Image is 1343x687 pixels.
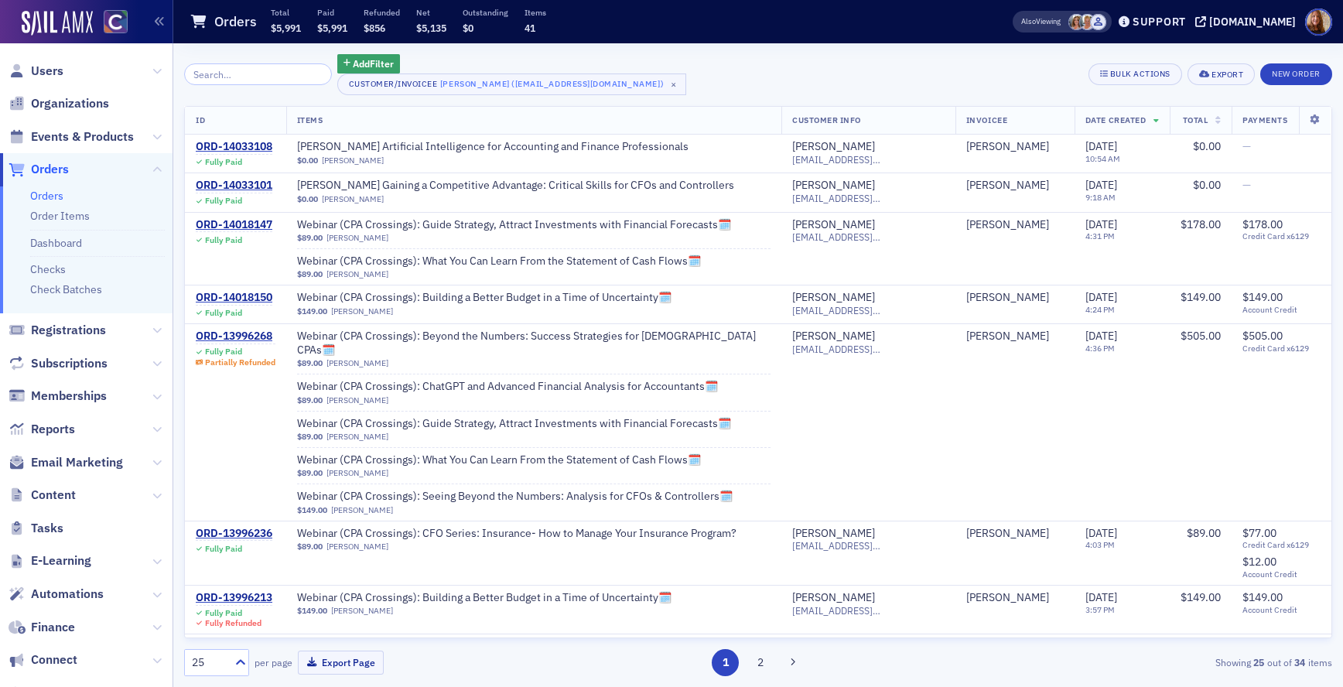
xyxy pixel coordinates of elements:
[966,179,1049,193] a: [PERSON_NAME]
[326,542,388,552] a: [PERSON_NAME]
[1085,539,1115,550] time: 4:03 PM
[326,395,388,405] a: [PERSON_NAME]
[337,54,401,73] button: AddFilter
[353,56,394,70] span: Add Filter
[966,527,1064,541] span: Tonya Winger
[966,140,1049,154] a: [PERSON_NAME]
[196,291,272,305] div: ORD-14018150
[331,606,393,616] a: [PERSON_NAME]
[297,505,327,515] span: $149.00
[1251,655,1267,669] strong: 25
[1242,231,1321,241] span: Credit Card x6129
[205,544,242,554] div: Fully Paid
[297,330,771,357] a: Webinar (CPA Crossings): Beyond the Numbers: Success Strategies for [DEMOGRAPHIC_DATA] CPAs🗓️
[297,140,689,154] span: Surgent's Artificial Intelligence for Accounting and Finance Professionals
[31,619,75,636] span: Finance
[297,380,718,394] a: Webinar (CPA Crossings): ChatGPT and Advanced Financial Analysis for Accountants🗓️
[31,454,123,471] span: Email Marketing
[792,218,875,232] a: [PERSON_NAME]
[326,432,388,442] a: [PERSON_NAME]
[1187,526,1221,540] span: $89.00
[1068,14,1085,30] span: Cheryl Moss
[1242,569,1321,579] span: Account Credit
[297,591,671,605] a: Webinar (CPA Crossings): Building a Better Budget in a Time of Uncertainty🗓️
[364,7,400,18] p: Refunded
[792,193,945,204] span: [EMAIL_ADDRESS][DOMAIN_NAME]
[1085,178,1117,192] span: [DATE]
[196,330,275,343] a: ORD-13996268
[297,358,323,368] span: $89.00
[196,527,272,541] a: ORD-13996236
[9,651,77,668] a: Connect
[792,291,875,305] a: [PERSON_NAME]
[31,128,134,145] span: Events & Products
[196,179,272,193] div: ORD-14033101
[966,140,1064,154] span: Tonya Winger
[331,505,393,515] a: [PERSON_NAME]
[297,606,327,616] span: $149.00
[9,487,76,504] a: Content
[9,619,75,636] a: Finance
[1211,70,1243,79] div: Export
[1193,139,1221,153] span: $0.00
[31,161,69,178] span: Orders
[31,63,63,80] span: Users
[1085,526,1117,540] span: [DATE]
[205,608,242,618] div: Fully Paid
[297,194,318,204] span: $0.00
[326,233,388,243] a: [PERSON_NAME]
[792,140,875,154] div: [PERSON_NAME]
[966,218,1049,232] a: [PERSON_NAME]
[1183,114,1208,125] span: Total
[966,527,1049,541] a: [PERSON_NAME]
[297,233,323,243] span: $89.00
[331,306,393,316] a: [PERSON_NAME]
[205,235,242,245] div: Fully Paid
[1242,139,1251,153] span: —
[31,651,77,668] span: Connect
[31,487,76,504] span: Content
[1242,605,1321,615] span: Account Credit
[1195,16,1301,27] button: [DOMAIN_NAME]
[297,306,327,316] span: $149.00
[322,156,384,166] a: [PERSON_NAME]
[9,520,63,537] a: Tasks
[747,649,774,676] button: 2
[30,262,66,276] a: Checks
[416,7,446,18] p: Net
[31,95,109,112] span: Organizations
[9,63,63,80] a: Users
[792,540,945,552] span: [EMAIL_ADDRESS][DOMAIN_NAME]
[792,343,945,355] span: [EMAIL_ADDRESS][DOMAIN_NAME]
[297,490,733,504] a: Webinar (CPA Crossings): Seeing Beyond the Numbers: Analysis for CFOs & Controllers🗓️
[792,231,945,243] span: [EMAIL_ADDRESS][DOMAIN_NAME]
[205,357,275,367] div: Partially Refunded
[30,282,102,296] a: Check Batches
[297,114,323,125] span: Items
[30,236,82,250] a: Dashboard
[792,114,861,125] span: Customer Info
[966,179,1064,193] span: Tonya Winger
[297,255,701,268] a: Webinar (CPA Crossings): What You Can Learn From the Statement of Cash Flows🗓️
[792,179,875,193] div: [PERSON_NAME]
[1085,153,1120,164] time: 10:54 AM
[1085,343,1115,354] time: 4:36 PM
[205,347,242,357] div: Fully Paid
[196,140,272,154] a: ORD-14033108
[1085,192,1116,203] time: 9:18 AM
[9,95,109,112] a: Organizations
[297,542,323,552] span: $89.00
[9,322,106,339] a: Registrations
[205,157,242,167] div: Fully Paid
[966,291,1049,305] a: [PERSON_NAME]
[1085,139,1117,153] span: [DATE]
[297,218,731,232] a: Webinar (CPA Crossings): Guide Strategy, Attract Investments with Financial Forecasts🗓️
[792,527,875,541] a: [PERSON_NAME]
[22,11,93,36] a: SailAMX
[966,330,1049,343] a: [PERSON_NAME]
[9,161,69,178] a: Orders
[792,330,875,343] div: [PERSON_NAME]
